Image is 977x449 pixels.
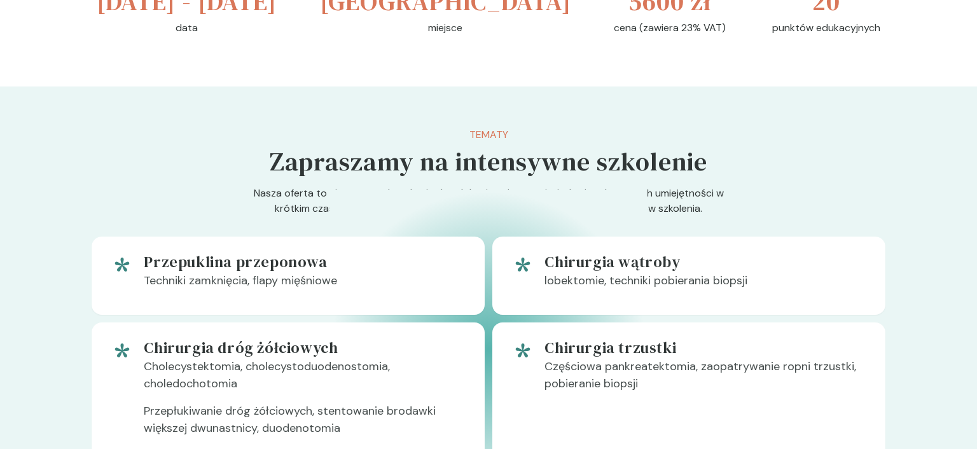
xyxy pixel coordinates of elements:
p: Tematy [270,127,707,142]
p: punktów edukacyjnych [772,20,880,36]
p: miejsce [428,20,462,36]
h5: Chirurgia trzustki [544,338,865,358]
p: Cholecystektomia, cholecystoduodenostomia, choledochotomia [144,358,464,403]
p: Nasza oferta to niepowtarzalna okazja do zdobycia najnowszej wiedzy i praktycznych umiejętności w... [244,186,733,237]
p: lobektomie, techniki pobierania biopsji [544,272,865,300]
p: data [176,20,198,36]
h5: Chirurgia dróg żółciowych [144,338,464,358]
p: cena (zawiera 23% VAT) [614,20,726,36]
h5: Przepuklina przeponowa [144,252,464,272]
h5: Chirurgia wątroby [544,252,865,272]
p: Techniki zamknięcia, flapy mięśniowe [144,272,464,300]
h5: Zapraszamy na intensywne szkolenie [270,142,707,181]
p: Częściowa pankreatektomia, zaopatrywanie ropni trzustki, pobieranie biopsji [544,358,865,403]
p: Przepłukiwanie dróg żółciowych, stentowanie brodawki większej dwunastnicy, duodenotomia [144,403,464,447]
